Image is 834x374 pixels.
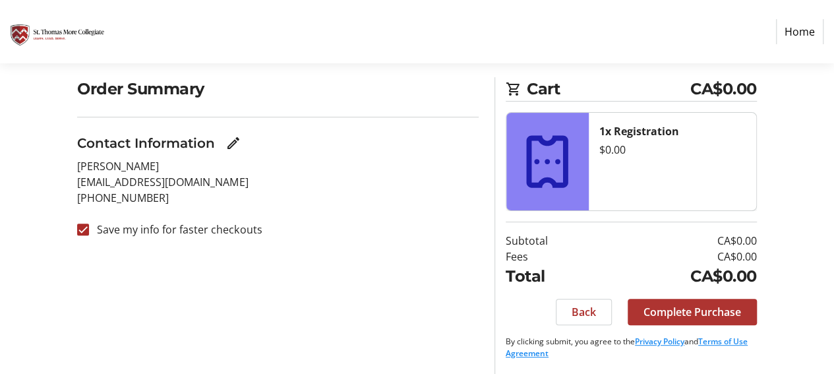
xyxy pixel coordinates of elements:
[220,130,247,156] button: Edit Contact Information
[603,233,757,249] td: CA$0.00
[506,265,603,288] td: Total
[506,249,603,265] td: Fees
[690,77,757,101] span: CA$0.00
[506,233,603,249] td: Subtotal
[77,158,479,174] p: [PERSON_NAME]
[77,77,479,101] h2: Order Summary
[77,174,479,190] p: [EMAIL_ADDRESS][DOMAIN_NAME]
[599,124,679,139] strong: 1x Registration
[77,190,479,206] p: [PHONE_NUMBER]
[506,336,757,359] p: By clicking submit, you agree to the and
[89,222,262,237] label: Save my info for faster checkouts
[556,299,612,325] button: Back
[643,304,741,320] span: Complete Purchase
[527,77,690,101] span: Cart
[628,299,757,325] button: Complete Purchase
[11,5,104,58] img: St. Thomas More Collegiate #2's Logo
[603,249,757,265] td: CA$0.00
[77,133,215,153] h3: Contact Information
[572,304,596,320] span: Back
[599,142,746,158] div: $0.00
[603,265,757,288] td: CA$0.00
[506,336,748,359] a: Terms of Use Agreement
[635,336,684,347] a: Privacy Policy
[776,19,823,44] a: Home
